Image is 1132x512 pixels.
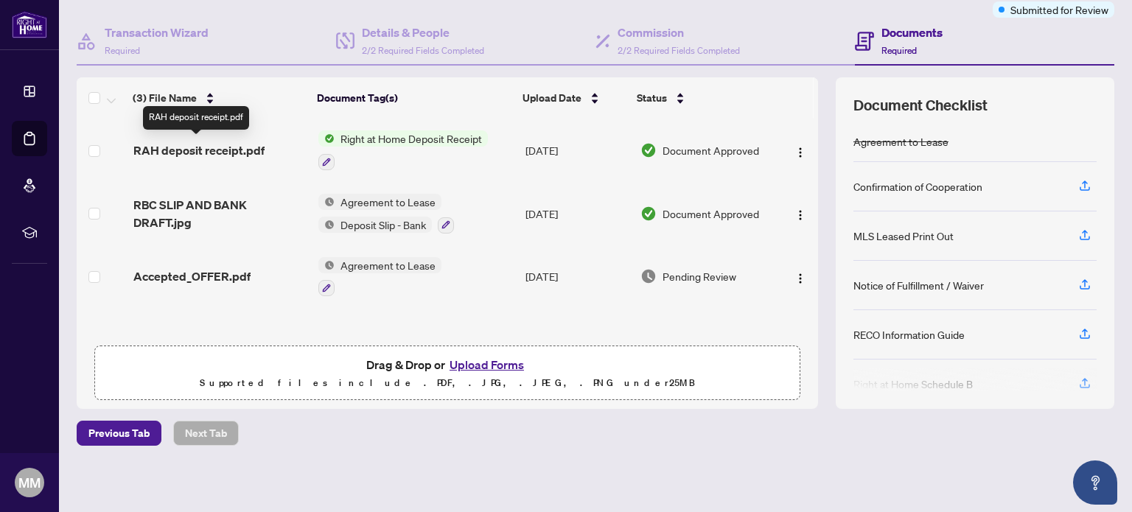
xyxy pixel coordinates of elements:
[853,95,988,116] span: Document Checklist
[789,264,812,288] button: Logo
[12,11,47,38] img: logo
[853,228,954,244] div: MLS Leased Print Out
[640,206,657,222] img: Document Status
[335,130,488,147] span: Right at Home Deposit Receipt
[127,77,311,119] th: (3) File Name
[881,45,917,56] span: Required
[853,326,965,343] div: RECO Information Guide
[318,194,335,210] img: Status Icon
[794,209,806,221] img: Logo
[335,194,441,210] span: Agreement to Lease
[794,147,806,158] img: Logo
[663,142,759,158] span: Document Approved
[881,24,943,41] h4: Documents
[133,90,197,106] span: (3) File Name
[618,24,740,41] h4: Commission
[366,355,528,374] span: Drag & Drop or
[520,182,634,245] td: [DATE]
[853,133,948,150] div: Agreement to Lease
[853,178,982,194] div: Confirmation of Cooperation
[318,130,488,170] button: Status IconRight at Home Deposit Receipt
[318,257,335,273] img: Status Icon
[362,45,484,56] span: 2/2 Required Fields Completed
[133,141,265,159] span: RAH deposit receipt.pdf
[520,119,634,182] td: [DATE]
[523,90,581,106] span: Upload Date
[663,268,736,284] span: Pending Review
[445,355,528,374] button: Upload Forms
[18,472,41,493] span: MM
[88,421,150,445] span: Previous Tab
[95,346,800,401] span: Drag & Drop orUpload FormsSupported files include .PDF, .JPG, .JPEG, .PNG under25MB
[105,45,140,56] span: Required
[640,142,657,158] img: Document Status
[789,138,812,162] button: Logo
[517,77,631,119] th: Upload Date
[1073,460,1117,505] button: Open asap
[631,77,773,119] th: Status
[318,217,335,233] img: Status Icon
[133,196,307,231] span: RBC SLIP AND BANK DRAFT.jpg
[663,206,759,222] span: Document Approved
[318,130,335,147] img: Status Icon
[1010,1,1108,18] span: Submitted for Review
[173,421,239,446] button: Next Tab
[311,77,517,119] th: Document Tag(s)
[789,202,812,225] button: Logo
[618,45,740,56] span: 2/2 Required Fields Completed
[362,24,484,41] h4: Details & People
[640,268,657,284] img: Document Status
[637,90,667,106] span: Status
[520,245,634,309] td: [DATE]
[794,273,806,284] img: Logo
[133,267,251,285] span: Accepted_OFFER.pdf
[104,374,791,392] p: Supported files include .PDF, .JPG, .JPEG, .PNG under 25 MB
[335,217,432,233] span: Deposit Slip - Bank
[335,257,441,273] span: Agreement to Lease
[853,277,984,293] div: Notice of Fulfillment / Waiver
[77,421,161,446] button: Previous Tab
[318,194,454,234] button: Status IconAgreement to LeaseStatus IconDeposit Slip - Bank
[105,24,209,41] h4: Transaction Wizard
[143,106,249,130] div: RAH deposit receipt.pdf
[318,257,441,297] button: Status IconAgreement to Lease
